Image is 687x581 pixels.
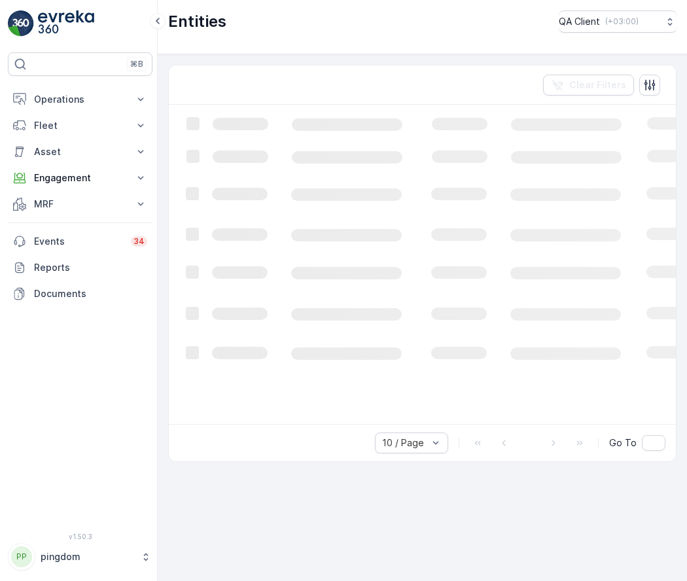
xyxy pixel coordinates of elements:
a: Documents [8,281,152,307]
p: pingdom [41,550,134,563]
p: Entities [168,11,226,32]
button: Asset [8,139,152,165]
button: Fleet [8,113,152,139]
div: PP [11,546,32,567]
button: MRF [8,191,152,217]
p: ⌘B [130,59,143,69]
img: logo_light-DOdMpM7g.png [38,10,94,37]
p: Operations [34,93,126,106]
p: ( +03:00 ) [605,16,639,27]
a: Events34 [8,228,152,255]
button: Operations [8,86,152,113]
p: Asset [34,145,126,158]
p: Engagement [34,171,126,185]
span: v 1.50.3 [8,533,152,540]
button: PPpingdom [8,543,152,571]
button: Engagement [8,165,152,191]
img: logo [8,10,34,37]
button: Clear Filters [543,75,634,96]
p: Fleet [34,119,126,132]
p: Documents [34,287,147,300]
span: Go To [609,436,637,449]
a: Reports [8,255,152,281]
button: QA Client(+03:00) [559,10,677,33]
p: Reports [34,261,147,274]
p: Clear Filters [569,79,626,92]
p: Events [34,235,123,248]
p: QA Client [559,15,600,28]
p: MRF [34,198,126,211]
p: 34 [133,236,145,247]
